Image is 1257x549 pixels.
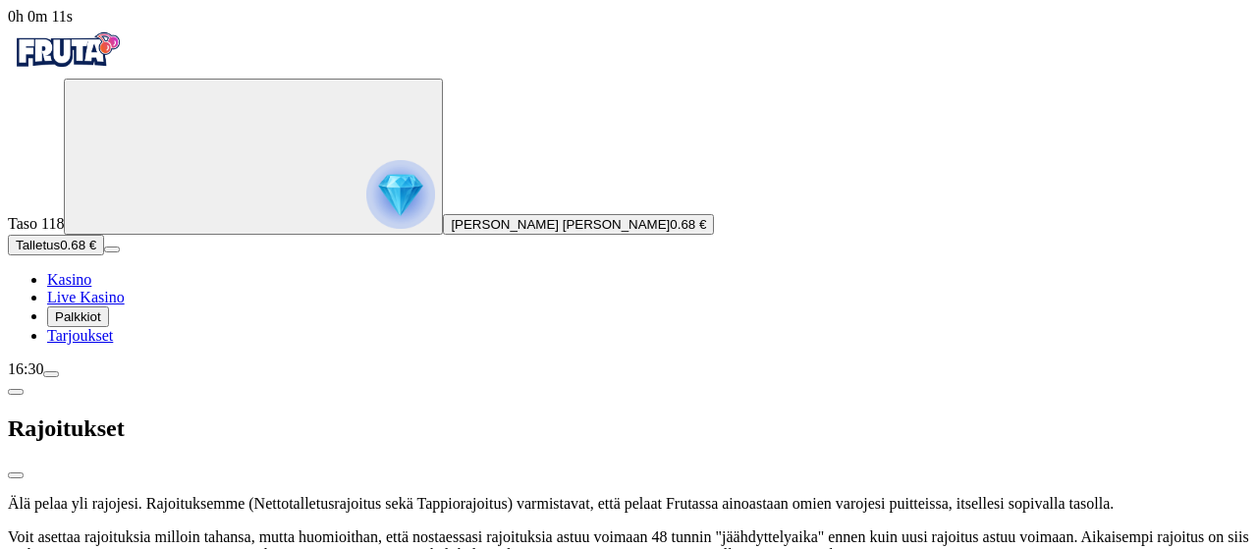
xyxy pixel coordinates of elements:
nav: Main menu [8,271,1249,345]
span: user session time [8,8,73,25]
a: Tarjoukset [47,327,113,344]
nav: Primary [8,26,1249,345]
span: Palkkiot [55,309,101,324]
h2: Rajoitukset [8,415,1249,442]
span: [PERSON_NAME] [PERSON_NAME] [451,217,670,232]
button: chevron-left icon [8,389,24,395]
a: Fruta [8,61,126,78]
button: reward progress [64,79,443,235]
span: Talletus [16,238,60,252]
button: Palkkiot [47,306,109,327]
button: close [8,472,24,478]
p: Älä pelaa yli rajojesi. Rajoituksemme (Nettotalletusrajoitus sekä Tappiorajoitus) varmistavat, et... [8,495,1249,513]
button: menu [104,247,120,252]
button: Talletusplus icon0.68 € [8,235,104,255]
img: reward progress [366,160,435,229]
button: [PERSON_NAME] [PERSON_NAME]0.68 € [443,214,714,235]
button: menu [43,371,59,377]
a: Live Kasino [47,289,125,305]
span: 0.68 € [670,217,706,232]
a: Kasino [47,271,91,288]
span: 0.68 € [60,238,96,252]
img: Fruta [8,26,126,75]
span: Taso 118 [8,215,64,232]
span: 16:30 [8,360,43,377]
